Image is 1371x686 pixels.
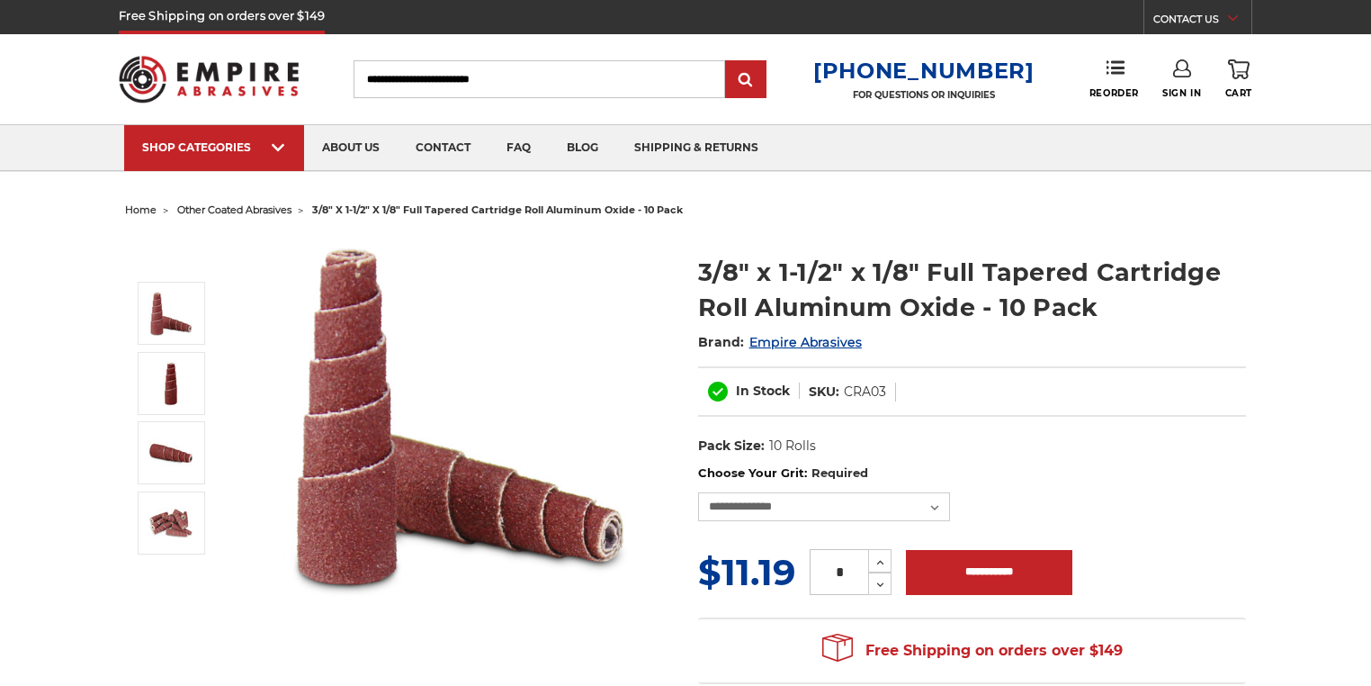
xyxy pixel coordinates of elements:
a: CONTACT US [1153,9,1251,34]
label: Choose Your Grit: [698,465,1246,483]
a: home [125,203,157,216]
span: Sign In [1162,87,1201,99]
a: contact [398,125,488,171]
a: faq [488,125,549,171]
a: Empire Abrasives [749,334,862,350]
dd: 10 Rolls [769,437,816,456]
span: Brand: [698,334,745,350]
img: Cartridge Roll 3/8" x 1-1/2" x 1/8" Full Tapered [280,236,640,596]
a: shipping & returns [616,125,776,171]
a: Reorder [1089,59,1139,98]
img: Cartridge Roll 3/8" x 1-1/2" x 1/8" Tapered Aluminum Oxide [148,430,193,475]
img: Cartridge Roll 1" x 2" x 1/4" Tapered A/O [148,501,193,546]
a: [PHONE_NUMBER] [813,58,1035,84]
span: Free Shipping on orders over $149 [822,633,1123,669]
img: Cartridge Roll 3/8" x 1-1/2" x 1/8" Full Tapered [148,291,193,336]
span: Cart [1225,87,1252,99]
span: $11.19 [698,550,795,594]
dt: SKU: [809,383,839,402]
img: Empire Abrasives [119,44,299,114]
span: 3/8" x 1-1/2" x 1/8" full tapered cartridge roll aluminum oxide - 10 pack [312,203,683,216]
dt: Pack Size: [698,437,765,456]
img: Tapered Cartridge Roll 3/8" x 1-1/2" x 1/8" [148,361,193,406]
h1: 3/8" x 1-1/2" x 1/8" Full Tapered Cartridge Roll Aluminum Oxide - 10 Pack [698,255,1246,325]
span: In Stock [736,383,790,399]
a: blog [549,125,616,171]
div: SHOP CATEGORIES [142,140,286,154]
small: Required [811,465,868,480]
a: other coated abrasives [177,203,291,216]
span: Reorder [1089,87,1139,99]
input: Submit [728,62,764,98]
p: FOR QUESTIONS OR INQUIRIES [813,89,1035,101]
a: Cart [1225,59,1252,99]
a: about us [304,125,398,171]
dd: CRA03 [844,383,886,402]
